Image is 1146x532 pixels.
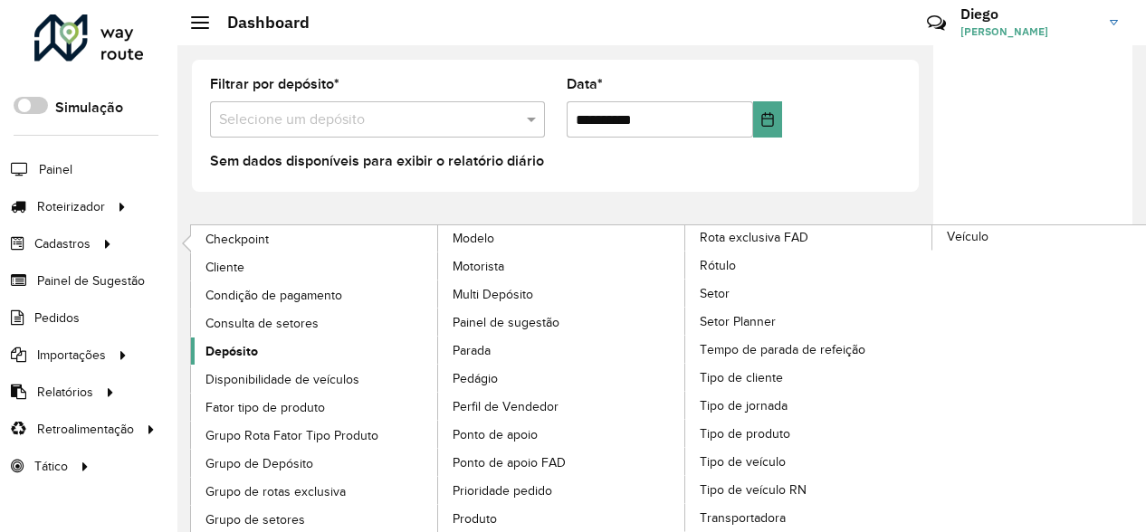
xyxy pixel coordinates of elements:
[685,420,933,447] a: Tipo de produto
[37,383,93,402] span: Relatórios
[700,340,865,359] span: Tempo de parada de refeição
[685,392,933,419] a: Tipo de jornada
[453,397,559,416] span: Perfil de Vendedor
[700,368,783,387] span: Tipo de cliente
[685,504,933,531] a: Transportadora
[37,271,145,290] span: Painel de Sugestão
[205,258,244,277] span: Cliente
[191,253,439,280] a: Cliente
[205,398,325,417] span: Fator tipo de produto
[205,314,319,333] span: Consulta de setores
[685,476,933,503] a: Tipo de veículo RN
[205,342,258,361] span: Depósito
[191,422,439,449] a: Grupo Rota Fator Tipo Produto
[453,229,494,248] span: Modelo
[685,252,933,279] a: Rótulo
[438,477,686,504] a: Prioridade pedido
[438,505,686,532] a: Produto
[438,449,686,476] a: Ponto de apoio FAD
[685,336,933,363] a: Tempo de parada de refeição
[191,225,439,252] a: Checkpoint
[210,73,339,95] label: Filtrar por depósito
[453,313,559,332] span: Painel de sugestão
[700,312,776,331] span: Setor Planner
[34,309,80,328] span: Pedidos
[700,508,786,527] span: Transportadora
[37,420,134,439] span: Retroalimentação
[191,281,439,309] a: Condição de pagamento
[34,457,68,476] span: Tático
[700,284,730,303] span: Setor
[438,309,686,336] a: Painel de sugestão
[453,369,498,388] span: Pedágio
[209,13,310,33] h2: Dashboard
[700,452,786,471] span: Tipo de veículo
[438,337,686,364] a: Parada
[438,365,686,392] a: Pedágio
[191,366,439,393] a: Disponibilidade de veículos
[191,450,439,477] a: Grupo de Depósito
[453,481,552,500] span: Prioridade pedido
[453,453,566,472] span: Ponto de apoio FAD
[453,257,504,276] span: Motorista
[438,280,686,308] a: Multi Depósito
[685,308,933,335] a: Setor Planner
[191,394,439,421] a: Fator tipo de produto
[947,227,988,246] span: Veículo
[700,480,807,499] span: Tipo de veículo RN
[205,370,359,389] span: Disponibilidade de veículos
[37,197,105,216] span: Roteirizador
[205,482,346,501] span: Grupo de rotas exclusiva
[700,256,736,275] span: Rótulo
[39,160,72,179] span: Painel
[453,341,491,360] span: Parada
[191,337,439,365] a: Depósito
[438,252,686,280] a: Motorista
[205,510,305,529] span: Grupo de setores
[205,426,378,445] span: Grupo Rota Fator Tipo Produto
[453,285,533,304] span: Multi Depósito
[205,286,342,305] span: Condição de pagamento
[685,280,933,307] a: Setor
[191,478,439,505] a: Grupo de rotas exclusiva
[34,234,91,253] span: Cadastros
[55,97,123,119] label: Simulação
[567,73,603,95] label: Data
[960,24,1096,40] span: [PERSON_NAME]
[685,364,933,391] a: Tipo de cliente
[210,150,544,172] label: Sem dados disponíveis para exibir o relatório diário
[453,509,497,528] span: Produto
[191,309,439,337] a: Consulta de setores
[37,346,106,365] span: Importações
[453,425,538,444] span: Ponto de apoio
[700,228,808,247] span: Rota exclusiva FAD
[917,4,956,43] a: Contato Rápido
[960,5,1096,23] h3: Diego
[438,421,686,448] a: Ponto de apoio
[205,230,269,249] span: Checkpoint
[205,454,313,473] span: Grupo de Depósito
[700,396,788,415] span: Tipo de jornada
[438,393,686,420] a: Perfil de Vendedor
[685,448,933,475] a: Tipo de veículo
[753,101,782,138] button: Choose Date
[700,424,790,443] span: Tipo de produto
